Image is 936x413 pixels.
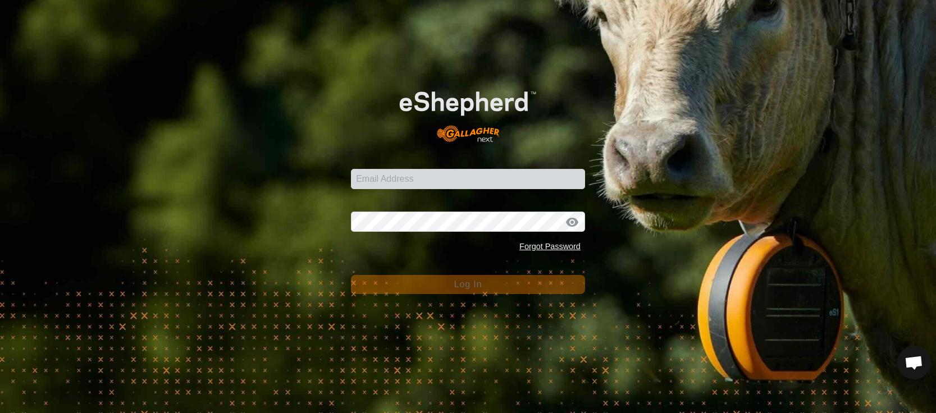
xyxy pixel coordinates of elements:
[375,72,561,152] img: E-shepherd Logo
[519,242,581,251] a: Forgot Password
[454,279,482,289] span: Log In
[897,346,931,379] div: Open chat
[351,275,585,294] button: Log In
[351,169,585,189] input: Email Address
